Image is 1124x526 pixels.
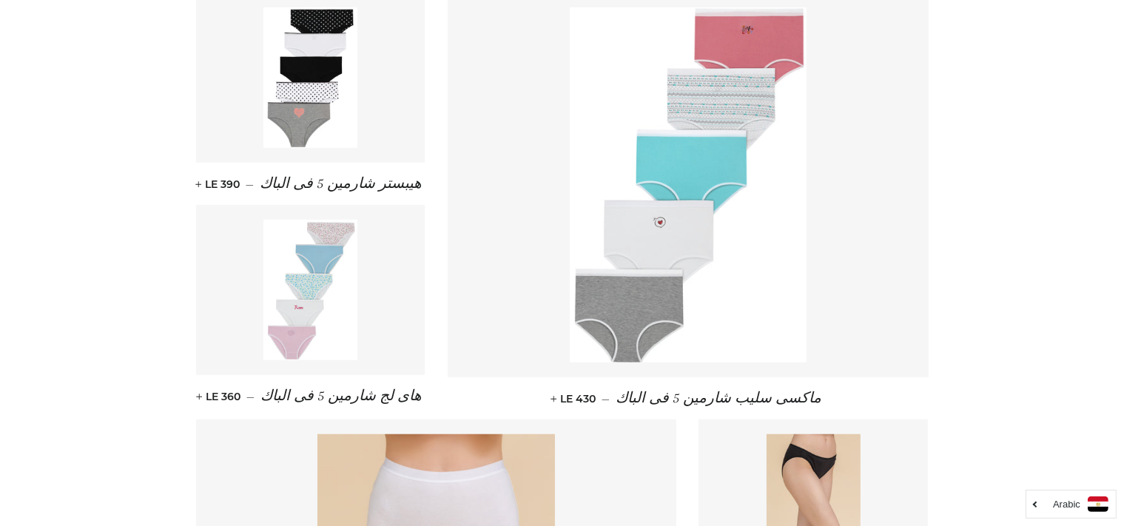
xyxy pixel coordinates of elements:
span: — [602,392,610,405]
span: هاى لج شارمين 5 فى الباك [260,388,422,404]
a: هاى لج شارمين 5 فى الباك — LE 360 [196,375,425,417]
a: ماكسى سليب شارمين 5 فى الباك — LE 430 [448,377,929,419]
span: ماكسى سليب شارمين 5 فى الباك [616,390,822,406]
span: LE 360 [199,390,240,403]
span: LE 430 [554,392,596,405]
span: LE 390 [198,178,240,191]
a: هيبستر شارمين 5 فى الباك — LE 390 [196,163,425,205]
span: — [246,390,255,403]
span: — [246,178,254,191]
a: Arabic [1034,496,1108,512]
i: Arabic [1053,499,1080,509]
span: هيبستر شارمين 5 فى الباك [260,175,422,192]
